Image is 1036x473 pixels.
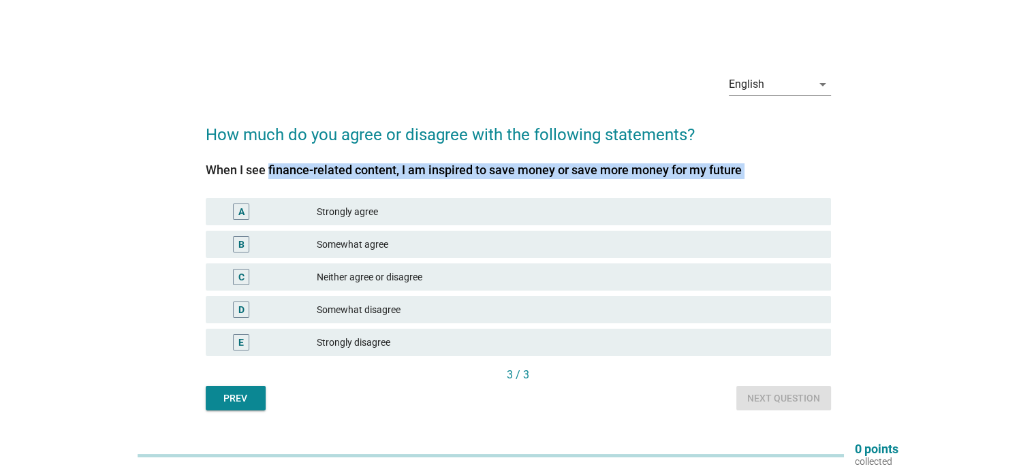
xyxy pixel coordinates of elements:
[217,391,255,406] div: Prev
[238,303,245,317] div: D
[815,76,831,93] i: arrow_drop_down
[238,336,244,350] div: E
[206,367,831,383] div: 3 / 3
[238,205,245,219] div: A
[729,78,764,91] div: English
[206,161,831,179] div: When I see finance-related content, I am inspired to save money or save more money for my future
[317,334,819,350] div: Strongly disagree
[206,109,831,147] h2: How much do you agree or disagree with the following statements?
[238,238,245,252] div: B
[855,455,898,468] p: collected
[317,236,819,252] div: Somewhat agree
[317,269,819,285] div: Neither agree or disagree
[206,386,266,410] button: Prev
[317,301,819,318] div: Somewhat disagree
[238,270,245,284] div: C
[317,203,819,220] div: Strongly agree
[855,443,898,455] p: 0 points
